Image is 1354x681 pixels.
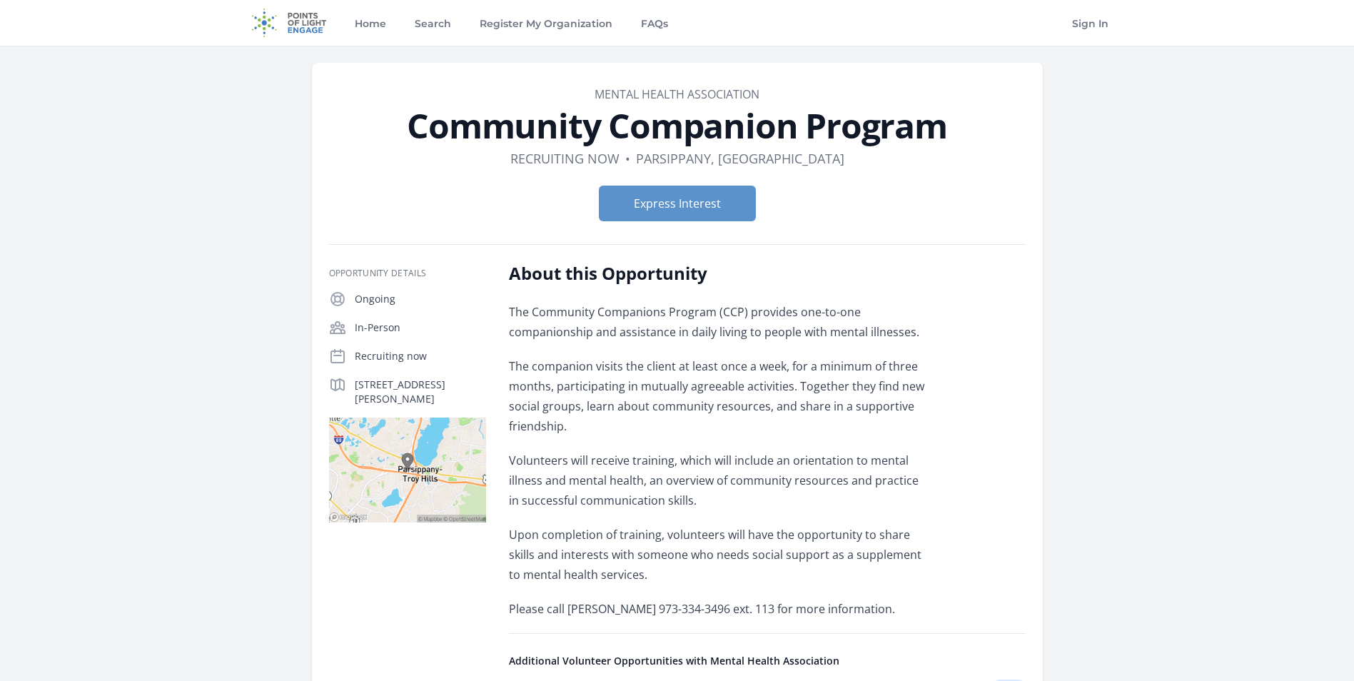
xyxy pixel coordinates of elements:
p: Please call [PERSON_NAME] 973-334-3496 ext. 113 for more information. [509,599,926,619]
p: Upon completion of training, volunteers will have the opportunity to share skills and interests w... [509,525,926,585]
p: Recruiting now [355,349,486,363]
p: Ongoing [355,292,486,306]
dd: Parsippany, [GEOGRAPHIC_DATA] [636,148,844,168]
p: In-Person [355,321,486,335]
p: [STREET_ADDRESS][PERSON_NAME] [355,378,486,406]
dd: Recruiting now [510,148,620,168]
img: Map [329,418,486,523]
p: The companion visits the client at least once a week, for a minimum of three months, participatin... [509,356,926,436]
h2: About this Opportunity [509,262,926,285]
p: The Community Companions Program (CCP) provides one-to-one companionship and assistance in daily ... [509,302,926,342]
h4: Additional Volunteer Opportunities with Mental Health Association [509,654,1026,668]
a: Mental Health Association [595,86,759,102]
button: Express Interest [599,186,756,221]
h3: Opportunity Details [329,268,486,279]
h1: Community Companion Program [329,109,1026,143]
p: Volunteers will receive training, which will include an orientation to mental illness and mental ... [509,450,926,510]
div: • [625,148,630,168]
